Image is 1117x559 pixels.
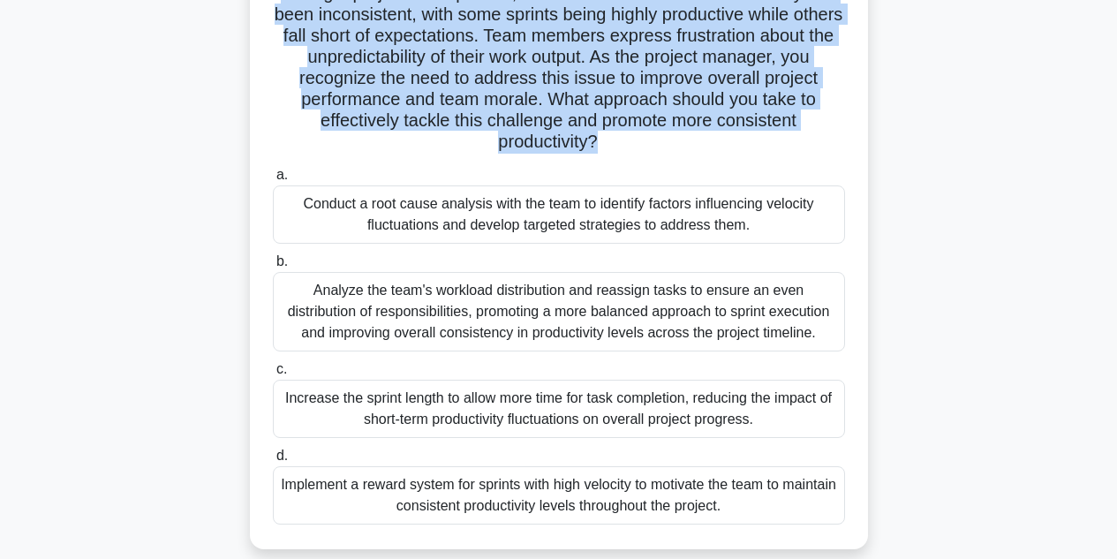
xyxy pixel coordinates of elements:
[276,361,287,376] span: c.
[276,253,288,268] span: b.
[273,380,845,438] div: Increase the sprint length to allow more time for task completion, reducing the impact of short-t...
[276,167,288,182] span: a.
[273,185,845,244] div: Conduct a root cause analysis with the team to identify factors influencing velocity fluctuations...
[273,272,845,351] div: Analyze the team's workload distribution and reassign tasks to ensure an even distribution of res...
[273,466,845,525] div: Implement a reward system for sprints with high velocity to motivate the team to maintain consist...
[276,448,288,463] span: d.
